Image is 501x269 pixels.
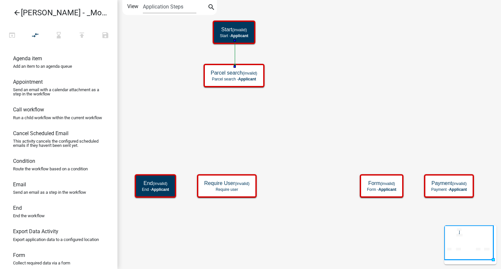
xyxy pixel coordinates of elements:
[13,228,58,234] h6: Export Data Activity
[13,190,86,194] p: Send an email as a step in the workflow
[449,187,467,192] span: Applicant
[238,77,256,81] span: Applicant
[13,9,21,18] i: arrow_back
[231,34,249,38] span: Applicant
[13,79,43,85] h6: Appointment
[0,29,24,43] button: Test Workflow
[378,187,396,192] span: Applicant
[13,214,45,218] p: End the workflow
[142,187,169,192] p: End -
[13,55,42,62] h6: Agenda item
[204,180,250,186] h5: Require User
[452,181,467,186] small: (invalid)
[70,29,94,43] button: Publish
[13,139,104,148] p: This activity cancels the configured scheduled emails if they haven't been sent yet.
[13,181,26,188] h6: Email
[101,31,109,40] i: save
[13,130,68,136] h6: Cancel Scheduled Email
[78,31,86,40] i: publish
[13,167,88,171] p: Route the workflow based on a condition
[13,252,25,258] h6: Form
[13,261,70,265] p: Collect required data via a form
[0,29,117,44] div: Workflow actions
[5,5,107,20] a: [PERSON_NAME] - _Module 2. Soil Analysis Request - Build a Workflow
[243,71,257,76] small: (invalid)
[142,180,169,186] h5: End
[13,158,35,164] h6: Condition
[13,64,72,68] p: Add an item to an agenda queue
[13,88,104,96] p: Send an email with a calendar attachment as a step in the workflow
[153,181,168,186] small: (invalid)
[380,181,395,186] small: (invalid)
[8,31,16,40] i: open_in_browser
[431,180,467,186] h5: Payment
[206,3,217,13] button: search
[13,106,44,113] h6: Call workflow
[431,187,467,192] p: Payment -
[55,31,63,40] i: hourglass_bottom
[23,29,47,43] button: Auto Layout
[94,29,117,43] button: Save
[367,180,396,186] h5: Form
[235,181,250,186] small: (invalid)
[204,187,250,192] p: Require user
[13,205,22,211] h6: End
[47,29,70,43] button: Validating Workflow
[13,237,99,242] p: Export application data to a configured location
[220,26,248,33] h5: Start
[211,77,257,81] p: Parcel search -
[13,116,102,120] p: Run a child workflow within the current workflow
[220,34,248,38] p: Start -
[211,70,257,76] h5: Parcel search
[32,31,39,40] i: compare_arrows
[207,3,215,12] i: search
[232,27,247,32] small: (invalid)
[151,187,169,192] span: Applicant
[367,187,396,192] p: Form -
